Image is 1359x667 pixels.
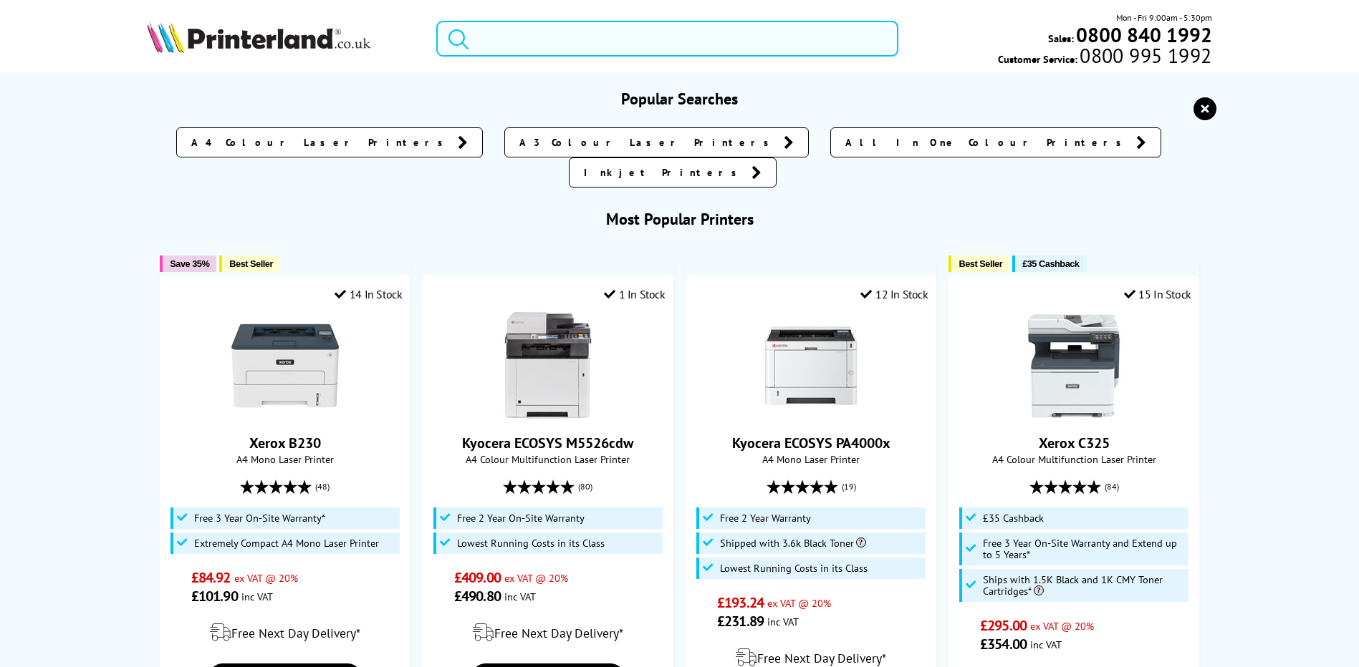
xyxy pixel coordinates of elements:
[1116,11,1212,24] span: Mon - Fri 9:00am - 5:30pm
[983,574,1186,597] span: Ships with 1.5K Black and 1K CMY Toner Cartridges*
[335,287,402,301] div: 14 In Stock
[494,408,602,422] a: Kyocera ECOSYS M5526cdw
[578,473,592,500] span: (80)
[1020,408,1128,422] a: Xerox C325
[431,452,665,466] span: A4 Colour Multifunction Laser Printer
[1076,21,1212,48] b: 0800 840 1992
[147,209,1211,229] h3: Most Popular Printers
[454,568,501,587] span: £409.00
[757,408,865,422] a: Kyocera ECOSYS PA4000x
[494,312,602,419] img: Kyocera ECOSYS M5526cdw
[959,258,1002,269] span: Best Seller
[949,255,1009,272] button: Best Seller
[160,255,216,272] button: Save 35%
[1048,31,1074,45] span: Sales:
[830,127,1161,157] a: All In One Colour Printers
[454,587,501,605] span: £490.80
[767,596,831,610] span: ex VAT @ 20%
[191,135,451,150] span: A4 Colour Laser Printers
[168,613,402,653] div: modal_delivery
[998,49,1211,66] span: Customer Service:
[168,452,402,466] span: A4 Mono Laser Printer
[767,615,799,628] span: inc VAT
[504,571,568,585] span: ex VAT @ 20%
[1030,638,1062,651] span: inc VAT
[191,587,238,605] span: £101.90
[436,21,898,57] input: Search product or br
[234,571,298,585] span: ex VAT @ 20%
[842,473,856,500] span: (19)
[147,89,1211,109] h3: Popular Searches
[584,165,744,180] span: Inkjet Printers
[219,255,280,272] button: Best Seller
[249,434,321,452] a: Xerox B230
[757,312,865,419] img: Kyocera ECOSYS PA4000x
[504,590,536,603] span: inc VAT
[231,408,339,422] a: Xerox B230
[845,135,1129,150] span: All In One Colour Printers
[1022,258,1079,269] span: £35 Cashback
[956,452,1191,466] span: A4 Colour Multifunction Laser Printer
[720,537,866,549] span: Shipped with 3.6k Black Toner
[1012,255,1086,272] button: £35 Cashback
[457,537,605,549] span: Lowest Running Costs in its Class
[194,512,325,524] span: Free 3 Year On-Site Warranty*
[732,434,890,452] a: Kyocera ECOSYS PA4000x
[1124,287,1191,301] div: 15 In Stock
[176,127,483,157] a: A4 Colour Laser Printers
[191,568,231,587] span: £84.92
[170,258,209,269] span: Save 35%
[1074,28,1212,42] a: 0800 840 1992
[980,635,1027,653] span: £354.00
[147,21,418,56] a: Printerland Logo
[504,127,809,157] a: A3 Colour Laser Printers
[983,537,1186,560] span: Free 3 Year On-Site Warranty and Extend up to 5 Years*
[241,590,273,603] span: inc VAT
[519,135,777,150] span: A3 Colour Laser Printers
[431,613,665,653] div: modal_delivery
[604,287,666,301] div: 1 In Stock
[693,452,928,466] span: A4 Mono Laser Printer
[231,312,339,419] img: Xerox B230
[1039,434,1110,452] a: Xerox C325
[1020,312,1128,419] img: Xerox C325
[147,21,370,53] img: Printerland Logo
[457,512,585,524] span: Free 2 Year On-Site Warranty
[860,287,928,301] div: 12 In Stock
[194,537,379,549] span: Extremely Compact A4 Mono Laser Printer
[983,512,1044,524] span: £35 Cashback
[980,616,1027,635] span: £295.00
[569,157,777,188] a: Inkjet Printers
[229,258,273,269] span: Best Seller
[717,612,764,631] span: £231.89
[720,563,868,574] span: Lowest Running Costs in its Class
[1105,473,1119,500] span: (84)
[717,593,764,612] span: £193.24
[315,473,330,500] span: (48)
[1077,49,1211,62] span: 0800 995 1992
[1030,619,1094,633] span: ex VAT @ 20%
[720,512,811,524] span: Free 2 Year Warranty
[462,434,633,452] a: Kyocera ECOSYS M5526cdw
